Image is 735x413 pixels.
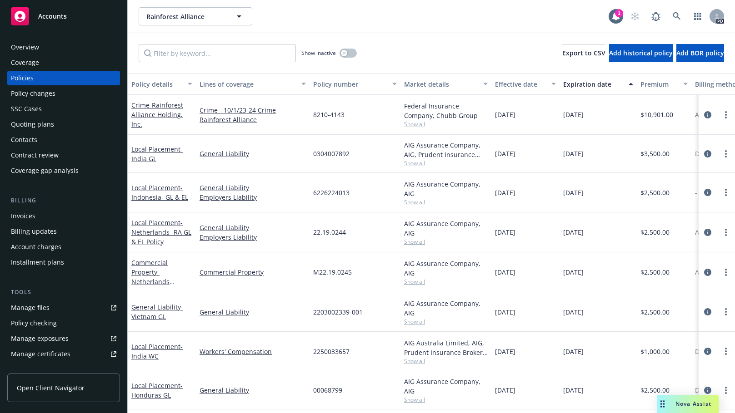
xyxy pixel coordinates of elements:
div: Expiration date [563,79,623,89]
span: Show all [404,120,488,128]
span: [DATE] [563,307,584,317]
span: 2250033657 [313,347,350,356]
a: Policy checking [7,316,120,330]
span: - India WC [131,342,183,360]
div: Drag to move [657,395,668,413]
a: General Liability [200,385,306,395]
button: Premium [637,73,691,95]
div: AIG Assurance Company, AIG [404,377,488,396]
span: - Honduras GL [131,381,183,399]
span: [DATE] [495,188,515,197]
a: Policies [7,71,120,85]
span: $1,000.00 [640,347,670,356]
a: Local Placement [131,381,183,399]
div: Quoting plans [11,117,54,132]
button: Export to CSV [562,44,605,62]
span: $2,500.00 [640,267,670,277]
div: Coverage gap analysis [11,163,79,178]
a: circleInformation [702,109,713,120]
div: Policy checking [11,316,57,330]
span: $2,500.00 [640,188,670,197]
span: Manage exposures [7,331,120,346]
a: Local Placement [131,183,188,202]
a: Crime - 10/1/23-24 Crime Rainforest Alliance [200,105,306,124]
span: Show all [404,238,488,246]
span: Show all [404,318,488,325]
a: Accounts [7,4,120,29]
div: Manage exposures [11,331,69,346]
span: Show all [404,278,488,285]
div: Tools [7,288,120,297]
span: Show all [404,357,488,365]
div: AIG Australia Limited, AIG, Prudent Insurance Brokers Pvt. Ltd. [404,338,488,357]
span: - Rainforest Alliance Holding, Inc. [131,101,183,128]
span: 2203002339-001 [313,307,363,317]
a: General Liability [200,149,306,158]
span: [DATE] [495,227,515,237]
span: - Indonesia- GL & EL [131,183,188,202]
a: Employers Liability [200,192,306,202]
a: Account charges [7,240,120,254]
button: Nova Assist [657,395,719,413]
a: Manage files [7,300,120,315]
a: circleInformation [702,227,713,238]
span: [DATE] [495,149,515,158]
div: AIG Assurance Company, AIG [404,299,488,318]
a: Workers' Compensation [200,347,306,356]
div: Policy details [131,79,182,89]
button: Expiration date [560,73,637,95]
div: Effective date [495,79,546,89]
div: Invoices [11,209,35,223]
div: AIG Assurance Company, AIG, Prudent Insurance Brokers Pvt. Ltd. [404,140,488,159]
span: [DATE] [495,267,515,277]
div: Manage certificates [11,347,70,361]
a: Installment plans [7,255,120,270]
a: Commercial Property [200,267,306,277]
span: 0304007892 [313,149,350,158]
span: - Netherlands Property [131,268,175,295]
a: more [720,227,731,238]
span: $2,500.00 [640,307,670,317]
button: Rainforest Alliance [139,7,252,25]
a: Contract review [7,148,120,162]
span: $10,901.00 [640,110,673,119]
span: Show all [404,198,488,206]
span: 6226224013 [313,188,350,197]
span: Add BOR policy [676,49,724,57]
span: [DATE] [563,110,584,119]
a: Local Placement [131,342,183,360]
span: Show all [404,159,488,167]
div: Premium [640,79,678,89]
div: Market details [404,79,478,89]
div: Coverage [11,55,39,70]
button: Lines of coverage [196,73,310,95]
a: SSC Cases [7,102,120,116]
a: Crime [131,101,183,128]
a: more [720,109,731,120]
a: more [720,267,731,278]
span: Add historical policy [609,49,673,57]
span: 22.19.0244 [313,227,346,237]
div: Lines of coverage [200,79,296,89]
div: Federal Insurance Company, Chubb Group [404,101,488,120]
button: Add historical policy [609,44,673,62]
span: [DATE] [495,307,515,317]
span: Rainforest Alliance [146,12,225,21]
a: Commercial Property [131,258,170,295]
span: $2,500.00 [640,227,670,237]
div: Policy number [313,79,387,89]
a: Billing updates [7,224,120,239]
span: Show inactive [301,49,336,57]
span: [DATE] [563,188,584,197]
a: General Liability [200,183,306,192]
a: General Liability [200,223,306,232]
span: [DATE] [495,385,515,395]
button: Market details [400,73,491,95]
a: more [720,346,731,357]
div: 1 [615,9,623,17]
a: circleInformation [702,187,713,198]
div: AIG Assurance Company, AIG [404,219,488,238]
a: Manage claims [7,362,120,377]
button: Policy details [128,73,196,95]
div: Billing [7,196,120,205]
